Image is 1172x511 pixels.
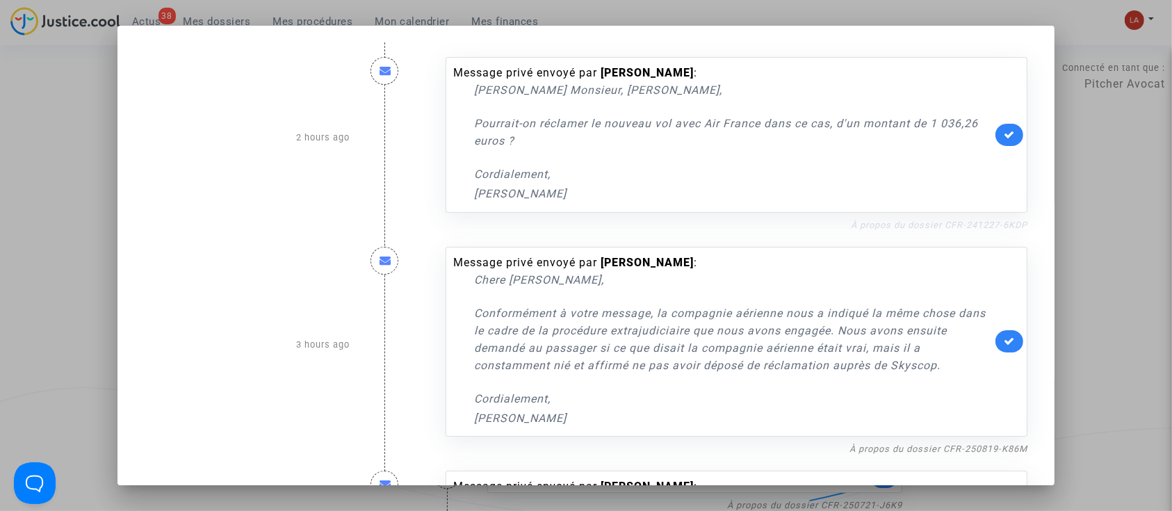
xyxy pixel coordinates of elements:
[474,409,992,427] p: [PERSON_NAME]
[474,271,992,289] p: Chere [PERSON_NAME],
[601,256,694,269] b: [PERSON_NAME]
[474,115,992,149] p: Pourrait-on réclamer le nouveau vol avec Air France dans ce cas, d'un montant de 1 036,26 euros ?
[601,66,694,79] b: [PERSON_NAME]
[453,65,992,203] div: Message privé envoyé par :
[849,444,1027,454] a: À propos du dossier CFR-250819-K86M
[474,305,992,374] p: Conformément à votre message, la compagnie aérienne nous a indiqué la même chose dans le cadre de...
[14,462,56,504] iframe: Help Scout Beacon - Open
[851,220,1027,230] a: À propos du dossier CFR-241227-6KDP
[453,254,992,428] div: Message privé envoyé par :
[134,43,360,233] div: 2 hours ago
[474,165,992,183] p: Cordialement,
[474,81,992,99] p: [PERSON_NAME] Monsieur, [PERSON_NAME],
[134,233,360,457] div: 3 hours ago
[474,185,992,202] p: [PERSON_NAME]
[601,480,694,493] b: [PERSON_NAME]
[474,390,992,407] p: Cordialement,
